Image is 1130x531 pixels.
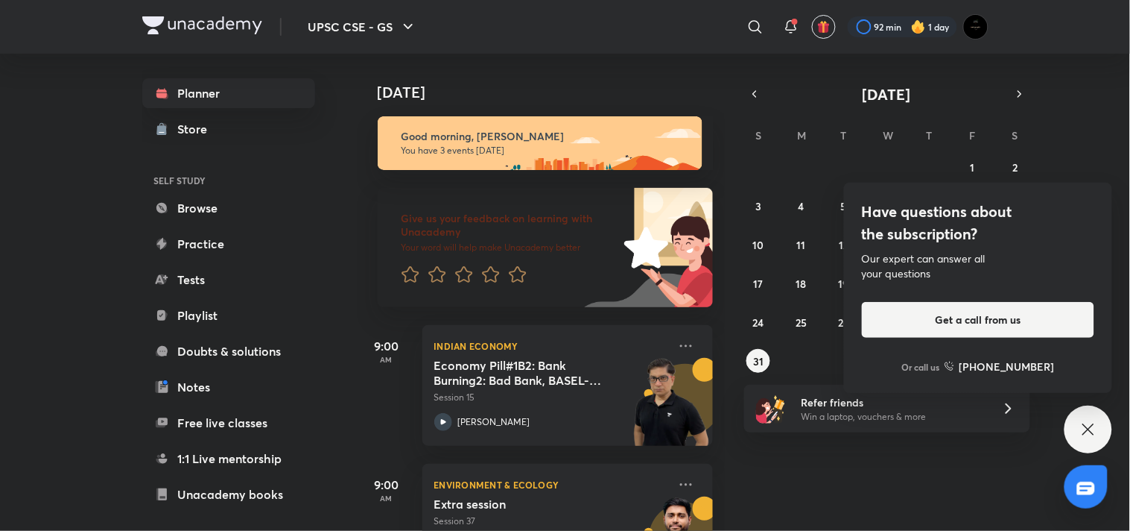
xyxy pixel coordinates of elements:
button: August 4, 2025 [790,194,813,218]
p: Session 15 [434,391,668,404]
abbr: Thursday [927,128,933,142]
p: Your word will help make Unacademy better [401,242,619,254]
a: Company Logo [142,16,262,38]
h5: Economy Pill#1B2: Bank Burning2: Bad Bank, BASEL-III, PCA, RBI Dividend [434,358,620,388]
p: Win a laptop, vouchers & more [801,410,984,424]
abbr: August 11, 2025 [797,238,806,252]
button: August 26, 2025 [832,310,856,334]
img: morning [378,116,702,170]
abbr: August 10, 2025 [753,238,764,252]
h6: SELF STUDY [142,168,315,193]
span: [DATE] [863,84,911,104]
abbr: August 31, 2025 [753,354,764,368]
img: unacademy [631,358,713,461]
a: Playlist [142,301,315,330]
img: referral [756,394,786,424]
abbr: August 25, 2025 [796,315,807,330]
h6: [PHONE_NUMBER] [959,359,1055,374]
button: August 2, 2025 [1003,155,1027,179]
a: 1:1 Live mentorship [142,444,315,474]
a: [PHONE_NUMBER] [945,359,1055,374]
p: AM [357,494,416,503]
abbr: August 4, 2025 [799,199,804,213]
p: Session 37 [434,515,668,528]
p: Or call us [902,360,940,374]
abbr: Monday [798,128,807,142]
a: Planner [142,78,315,108]
div: Store [178,120,217,138]
img: avatar [817,20,831,34]
button: [DATE] [765,84,1009,104]
a: Free live classes [142,408,315,438]
button: August 11, 2025 [790,233,813,257]
img: feedback_image [574,188,713,307]
button: August 1, 2025 [960,155,984,179]
h5: 9:00 [357,337,416,355]
div: Our expert can answer all your questions [862,251,1094,281]
a: Tests [142,265,315,295]
abbr: Tuesday [841,128,847,142]
p: [PERSON_NAME] [458,415,530,429]
img: streak [911,19,926,34]
p: AM [357,355,416,364]
abbr: August 3, 2025 [755,199,761,213]
img: yH5BAEAAAAALAAAAAABAAEAAAIBRAA7 [1018,201,1112,281]
button: August 19, 2025 [832,271,856,295]
a: Practice [142,229,315,259]
button: August 31, 2025 [746,349,770,373]
button: August 10, 2025 [746,233,770,257]
abbr: August 1, 2025 [970,160,974,175]
p: Environment & Ecology [434,476,668,494]
img: karan bhuva [963,14,988,40]
h5: 9:00 [357,476,416,494]
abbr: August 17, 2025 [754,277,764,291]
a: Unacademy books [142,480,315,509]
a: Store [142,114,315,144]
button: August 17, 2025 [746,271,770,295]
abbr: Wednesday [883,128,893,142]
abbr: August 5, 2025 [841,199,847,213]
abbr: August 2, 2025 [1012,160,1018,175]
h5: Extra session [434,497,620,512]
button: August 5, 2025 [832,194,856,218]
a: Doubts & solutions [142,336,315,366]
button: avatar [812,15,836,39]
a: Browse [142,193,315,223]
button: August 25, 2025 [790,310,813,334]
a: Notes [142,372,315,402]
h6: Good morning, [PERSON_NAME] [401,130,689,143]
p: Indian Economy [434,337,668,355]
button: Get a call from us [862,302,1094,338]
abbr: Friday [969,128,975,142]
abbr: August 18, 2025 [796,277,807,291]
abbr: Saturday [1012,128,1018,142]
button: August 12, 2025 [832,233,856,257]
h4: [DATE] [378,84,728,101]
p: You have 3 events [DATE] [401,145,689,157]
abbr: August 19, 2025 [839,277,849,291]
h6: Give us your feedback on learning with Unacademy [401,212,619,239]
button: August 3, 2025 [746,194,770,218]
button: August 24, 2025 [746,310,770,334]
abbr: August 26, 2025 [839,315,850,330]
img: Company Logo [142,16,262,34]
h6: Refer friends [801,395,984,410]
button: UPSC CSE - GS [299,12,426,42]
abbr: August 12, 2025 [839,238,849,252]
abbr: Sunday [755,128,761,142]
abbr: August 24, 2025 [753,315,764,330]
h4: Have questions about the subscription? [862,201,1094,245]
button: August 18, 2025 [790,271,813,295]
